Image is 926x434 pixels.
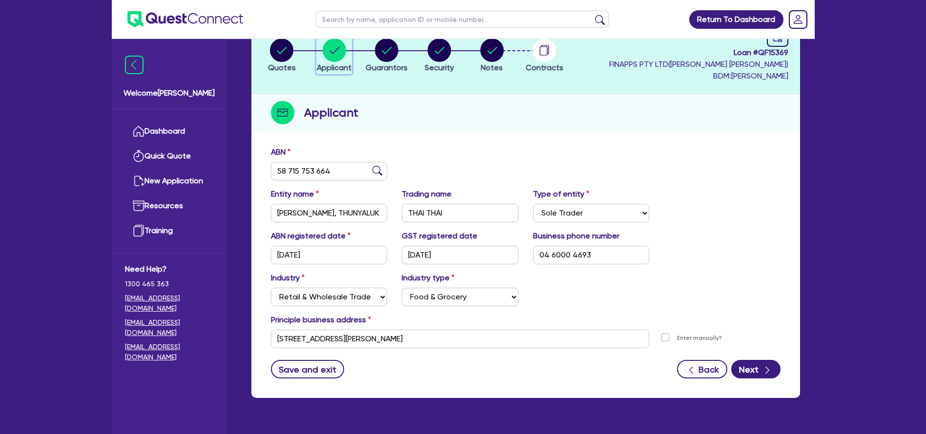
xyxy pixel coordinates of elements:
[125,144,213,169] a: Quick Quote
[271,360,345,378] button: Save and exit
[271,314,371,326] label: Principle business address
[402,230,477,242] label: GST registered date
[526,63,563,72] span: Contracts
[125,263,213,275] span: Need Help?
[677,360,727,378] button: Back
[402,188,452,200] label: Trading name
[316,38,352,74] button: Applicant
[785,7,811,32] a: Dropdown toggle
[125,342,213,362] a: [EMAIL_ADDRESS][DOMAIN_NAME]
[533,230,619,242] label: Business phone number
[133,150,144,162] img: quick-quote
[271,246,388,264] input: DD / MM / YYYY
[525,38,564,74] button: Contracts
[533,188,589,200] label: Type of entity
[125,218,213,243] a: Training
[125,169,213,194] a: New Application
[133,175,144,187] img: new-application
[271,101,294,124] img: step-icon
[133,225,144,237] img: training
[317,63,351,72] span: Applicant
[125,194,213,218] a: Resources
[125,293,213,314] a: [EMAIL_ADDRESS][DOMAIN_NAME]
[677,334,722,343] label: Enter manually?
[125,119,213,144] a: Dashboard
[271,272,305,284] label: Industry
[125,317,213,338] a: [EMAIL_ADDRESS][DOMAIN_NAME]
[480,38,504,74] button: Notes
[268,38,296,74] button: Quotes
[609,59,788,69] span: FINAPPS PTY LTD ( [PERSON_NAME] [PERSON_NAME] )
[372,166,382,176] img: abn-lookup icon
[402,272,454,284] label: Industry type
[316,11,609,28] input: Search by name, application ID or mobile number...
[304,104,358,121] h2: Applicant
[123,87,215,99] span: Welcome [PERSON_NAME]
[271,146,290,158] label: ABN
[609,70,788,82] span: BDM: [PERSON_NAME]
[268,63,296,72] span: Quotes
[731,360,781,378] button: Next
[127,11,243,27] img: quest-connect-logo-blue
[425,63,454,72] span: Security
[133,200,144,212] img: resources
[125,56,144,74] img: icon-menu-close
[424,38,454,74] button: Security
[365,38,408,74] button: Guarantors
[609,47,788,59] span: Loan # QF15369
[366,63,408,72] span: Guarantors
[271,230,350,242] label: ABN registered date
[125,279,213,289] span: 1300 465 363
[271,188,319,200] label: Entity name
[481,63,503,72] span: Notes
[402,246,518,264] input: DD / MM / YYYY
[689,10,783,29] a: Return To Dashboard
